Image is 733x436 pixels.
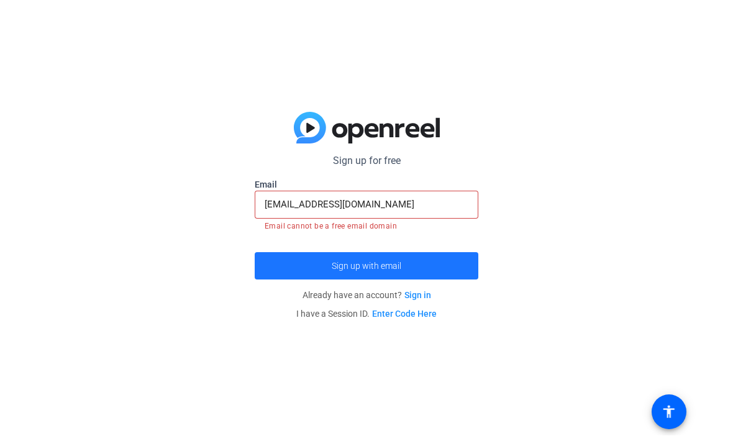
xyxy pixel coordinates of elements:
mat-error: Email cannot be a free email domain [265,219,468,233]
button: Sign up with email [255,253,478,280]
p: Sign up for free [255,154,478,169]
span: I have a Session ID. [296,309,437,319]
img: blue-gradient.svg [294,112,440,145]
mat-icon: accessibility [662,405,676,420]
a: Enter Code Here [372,309,437,319]
label: Email [255,179,478,191]
input: Enter Email Address [265,198,468,212]
a: Sign in [404,291,431,301]
span: Already have an account? [303,291,431,301]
